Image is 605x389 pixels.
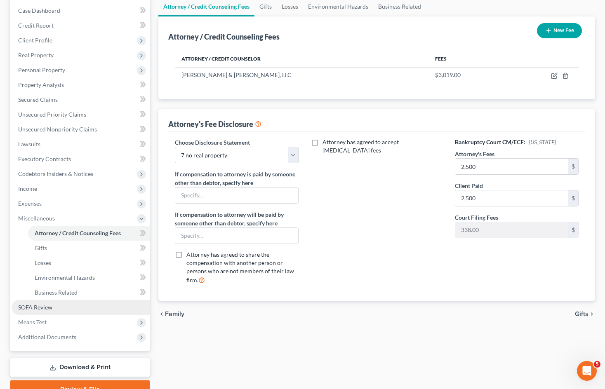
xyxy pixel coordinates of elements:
[28,226,150,241] a: Attorney / Credit Counseling Fees
[158,311,184,317] button: chevron_left Family
[18,200,42,207] span: Expenses
[12,152,150,166] a: Executory Contracts
[18,37,52,44] span: Client Profile
[529,138,556,145] span: [US_STATE]
[589,311,595,317] i: chevron_right
[18,22,54,29] span: Credit Report
[455,181,483,190] label: Client Paid
[168,119,261,129] div: Attorney's Fee Disclosure
[28,241,150,255] a: Gifts
[455,213,498,222] label: Court Filing Fees
[18,333,76,340] span: Additional Documents
[18,304,52,311] span: SOFA Review
[323,138,399,154] span: Attorney has agreed to accept [MEDICAL_DATA] fees
[12,137,150,152] a: Lawsuits
[455,150,494,158] label: Attorney's Fees
[12,92,150,107] a: Secured Claims
[12,77,150,92] a: Property Analysis
[12,3,150,18] a: Case Dashboard
[455,190,568,206] input: 0.00
[28,270,150,285] a: Environmental Hazards
[537,23,582,38] button: New Fee
[568,222,578,238] div: $
[18,185,37,192] span: Income
[175,170,299,187] label: If compensation to attorney is paid by someone other than debtor, specify here
[575,311,595,317] button: Gifts chevron_right
[181,56,261,62] span: Attorney / Credit Counselor
[455,159,568,174] input: 0.00
[455,222,568,238] input: 0.00
[18,126,97,133] span: Unsecured Nonpriority Claims
[175,228,298,244] input: Specify...
[175,210,299,227] label: If compensation to attorney will be paid by someone other than debtor, specify here
[12,107,150,122] a: Unsecured Priority Claims
[18,170,93,177] span: Codebtors Insiders & Notices
[168,32,280,42] div: Attorney / Credit Counseling Fees
[18,215,55,222] span: Miscellaneous
[18,66,65,73] span: Personal Property
[18,111,86,118] span: Unsecured Priority Claims
[12,122,150,137] a: Unsecured Nonpriority Claims
[28,285,150,300] a: Business Related
[455,138,579,146] h6: Bankruptcy Court CM/ECF:
[35,259,51,266] span: Losses
[35,230,121,237] span: Attorney / Credit Counseling Fees
[18,52,54,59] span: Real Property
[175,138,250,147] label: Choose Disclosure Statement
[158,311,165,317] i: chevron_left
[10,358,150,377] a: Download & Print
[35,274,95,281] span: Environmental Hazards
[165,311,184,317] span: Family
[12,300,150,315] a: SOFA Review
[35,244,47,251] span: Gifts
[18,319,47,326] span: Means Test
[18,155,71,162] span: Executory Contracts
[28,255,150,270] a: Losses
[435,56,447,62] span: Fees
[175,187,298,203] input: Specify...
[186,251,294,284] span: Attorney has agreed to share the compensation with another person or persons who are not members ...
[18,81,64,88] span: Property Analysis
[12,18,150,33] a: Credit Report
[575,311,589,317] span: Gifts
[18,96,58,103] span: Secured Claims
[594,361,600,368] span: 5
[568,190,578,206] div: $
[577,361,597,381] iframe: Intercom live chat
[18,7,60,14] span: Case Dashboard
[35,289,78,296] span: Business Related
[435,71,461,78] span: $3,019.00
[18,141,40,148] span: Lawsuits
[568,159,578,174] div: $
[181,71,292,78] span: [PERSON_NAME] & [PERSON_NAME], LLC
